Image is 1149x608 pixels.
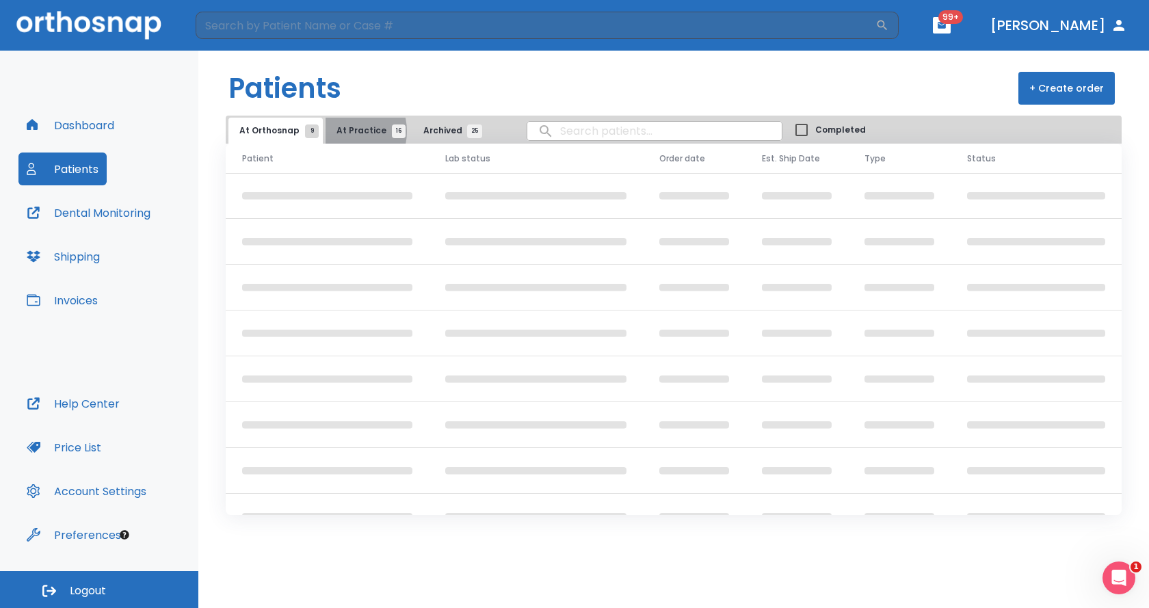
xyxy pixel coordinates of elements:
span: Order date [659,153,705,165]
span: Status [967,153,996,165]
span: Completed [815,124,866,136]
h1: Patients [228,68,341,109]
span: Type [864,153,886,165]
button: Help Center [18,387,128,420]
div: Tooltip anchor [118,529,131,541]
button: Dashboard [18,109,122,142]
span: Patient [242,153,274,165]
button: Account Settings [18,475,155,507]
span: At Practice [336,124,399,137]
span: 25 [467,124,482,138]
img: Orthosnap [16,11,161,39]
button: Patients [18,153,107,185]
span: 1 [1131,561,1141,572]
span: 16 [392,124,406,138]
button: [PERSON_NAME] [985,13,1133,38]
button: Preferences [18,518,129,551]
span: Est. Ship Date [762,153,820,165]
div: tabs [228,118,488,144]
span: 9 [305,124,319,138]
button: Dental Monitoring [18,196,159,229]
button: Shipping [18,240,108,273]
span: Logout [70,583,106,598]
input: Search by Patient Name or Case # [196,12,875,39]
span: Lab status [445,153,490,165]
iframe: Intercom live chat [1102,561,1135,594]
span: 99+ [938,10,963,24]
span: At Orthosnap [239,124,312,137]
input: search [527,118,782,144]
span: Archived [423,124,475,137]
button: Price List [18,431,109,464]
button: + Create order [1018,72,1115,105]
button: Invoices [18,284,106,317]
